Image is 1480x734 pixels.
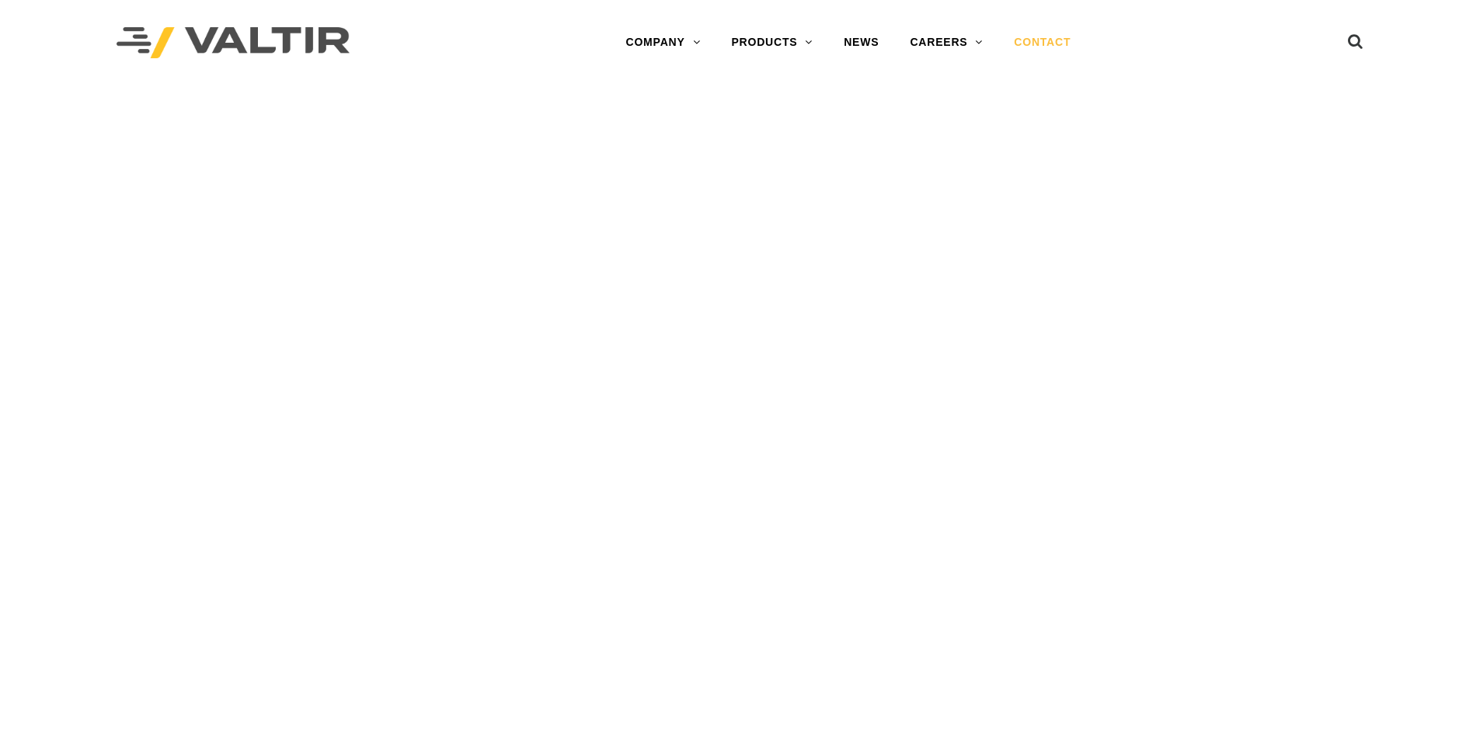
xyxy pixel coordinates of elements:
img: Valtir [117,27,350,59]
a: COMPANY [610,27,716,58]
a: NEWS [828,27,894,58]
a: CAREERS [894,27,998,58]
a: PRODUCTS [716,27,828,58]
a: CONTACT [998,27,1086,58]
